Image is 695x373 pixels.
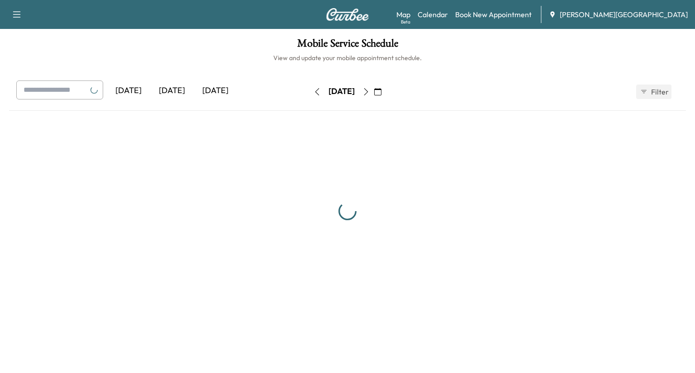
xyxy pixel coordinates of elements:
div: [DATE] [150,80,194,101]
div: [DATE] [194,80,237,101]
a: Calendar [418,9,448,20]
div: [DATE] [328,86,355,97]
span: Filter [651,86,667,97]
span: [PERSON_NAME][GEOGRAPHIC_DATA] [560,9,688,20]
div: [DATE] [107,80,150,101]
a: Book New Appointment [455,9,532,20]
h1: Mobile Service Schedule [9,38,686,53]
img: Curbee Logo [326,8,369,21]
button: Filter [636,85,671,99]
div: Beta [401,19,410,25]
h6: View and update your mobile appointment schedule. [9,53,686,62]
a: MapBeta [396,9,410,20]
